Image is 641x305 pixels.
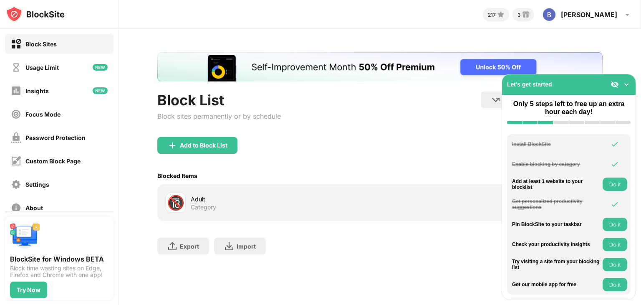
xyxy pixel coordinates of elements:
[10,265,109,278] div: Block time wasting sites on Edge, Firefox and Chrome with one app!
[11,86,21,96] img: insights-off.svg
[622,80,631,89] img: omni-setup-toggle.svg
[25,111,61,118] div: Focus Mode
[611,200,619,208] img: omni-check.svg
[93,87,108,94] img: new-icon.svg
[512,241,601,247] div: Check your productivity insights
[512,282,601,287] div: Get our mobile app for free
[507,100,631,116] div: Only 5 steps left to free up an extra hour each day!
[25,87,49,94] div: Insights
[11,179,21,190] img: settings-off.svg
[11,62,21,73] img: time-usage-off.svg
[11,156,21,166] img: customize-block-page-off.svg
[10,255,109,263] div: BlockSite for Windows BETA
[611,160,619,168] img: omni-check.svg
[157,91,281,109] div: Block List
[11,203,21,213] img: about-off.svg
[25,204,43,211] div: About
[180,243,199,250] div: Export
[507,81,552,88] div: Let's get started
[25,181,49,188] div: Settings
[191,203,216,211] div: Category
[543,8,556,21] img: AOh14Ggb_q1G846EEUBIeXTxlQW-K5hkdlL-F0yivHteAw=s96-c
[603,238,627,251] button: Do it
[603,258,627,271] button: Do it
[157,112,281,120] div: Block sites permanently or by schedule
[611,140,619,148] img: omni-check.svg
[167,194,184,211] div: 🔞
[512,141,601,147] div: Install BlockSite
[191,195,380,203] div: Adult
[17,287,40,293] div: Try Now
[512,198,601,211] div: Get personalized productivity suggestions
[11,132,21,143] img: password-protection-off.svg
[180,142,227,149] div: Add to Block List
[157,172,197,179] div: Blocked Items
[603,178,627,191] button: Do it
[488,12,496,18] div: 217
[6,6,65,23] img: logo-blocksite.svg
[93,64,108,71] img: new-icon.svg
[157,52,603,81] iframe: Banner
[603,278,627,291] button: Do it
[512,259,601,271] div: Try visiting a site from your blocking list
[237,243,256,250] div: Import
[10,221,40,252] img: push-desktop.svg
[25,158,81,165] div: Custom Block Page
[603,218,627,231] button: Do it
[512,178,601,191] div: Add at least 1 website to your blocklist
[25,41,57,48] div: Block Sites
[521,10,531,20] img: reward-small.svg
[496,10,506,20] img: points-small.svg
[561,10,617,19] div: [PERSON_NAME]
[25,64,59,71] div: Usage Limit
[25,134,86,141] div: Password Protection
[512,161,601,167] div: Enable blocking by category
[11,39,21,49] img: block-on.svg
[512,221,601,227] div: Pin BlockSite to your taskbar
[611,80,619,89] img: eye-not-visible.svg
[11,109,21,119] img: focus-off.svg
[517,12,521,18] div: 3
